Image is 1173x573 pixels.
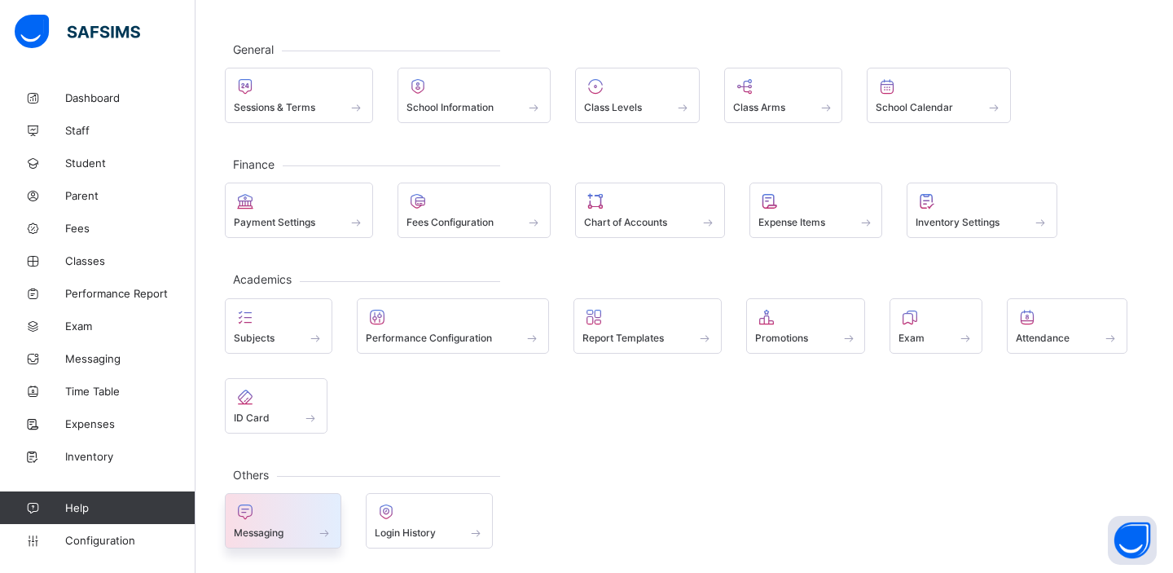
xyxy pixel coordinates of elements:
[65,287,195,300] span: Performance Report
[584,216,667,228] span: Chart of Accounts
[573,298,722,354] div: Report Templates
[65,385,195,398] span: Time Table
[65,156,195,170] span: Student
[398,183,551,238] div: Fees Configuration
[65,352,195,365] span: Messaging
[234,332,275,344] span: Subjects
[65,222,195,235] span: Fees
[1016,332,1070,344] span: Attendance
[234,101,315,113] span: Sessions & Terms
[916,216,999,228] span: Inventory Settings
[898,332,925,344] span: Exam
[234,412,270,424] span: ID Card
[758,216,825,228] span: Expense Items
[366,493,494,549] div: Login History
[65,417,195,430] span: Expenses
[907,183,1057,238] div: Inventory Settings
[575,68,700,123] div: Class Levels
[225,42,282,56] span: General
[234,527,283,539] span: Messaging
[582,332,664,344] span: Report Templates
[375,527,436,539] span: Login History
[575,183,725,238] div: Chart of Accounts
[584,101,642,113] span: Class Levels
[65,320,195,333] span: Exam
[724,68,843,123] div: Class Arms
[406,216,494,228] span: Fees Configuration
[1007,298,1127,354] div: Attendance
[749,183,883,238] div: Expense Items
[225,272,300,286] span: Academics
[357,298,550,354] div: Performance Configuration
[65,124,195,137] span: Staff
[1108,516,1157,565] button: Open asap
[398,68,551,123] div: School Information
[225,493,341,549] div: Messaging
[65,189,195,202] span: Parent
[65,91,195,104] span: Dashboard
[867,68,1011,123] div: School Calendar
[65,534,195,547] span: Configuration
[225,298,332,354] div: Subjects
[406,101,494,113] span: School Information
[225,157,283,171] span: Finance
[65,501,195,514] span: Help
[65,254,195,267] span: Classes
[876,101,953,113] span: School Calendar
[755,332,808,344] span: Promotions
[733,101,785,113] span: Class Arms
[225,378,327,434] div: ID Card
[225,68,373,123] div: Sessions & Terms
[65,450,195,463] span: Inventory
[234,216,315,228] span: Payment Settings
[890,298,982,354] div: Exam
[225,468,277,482] span: Others
[746,298,866,354] div: Promotions
[225,183,373,238] div: Payment Settings
[366,332,492,344] span: Performance Configuration
[15,15,140,49] img: safsims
